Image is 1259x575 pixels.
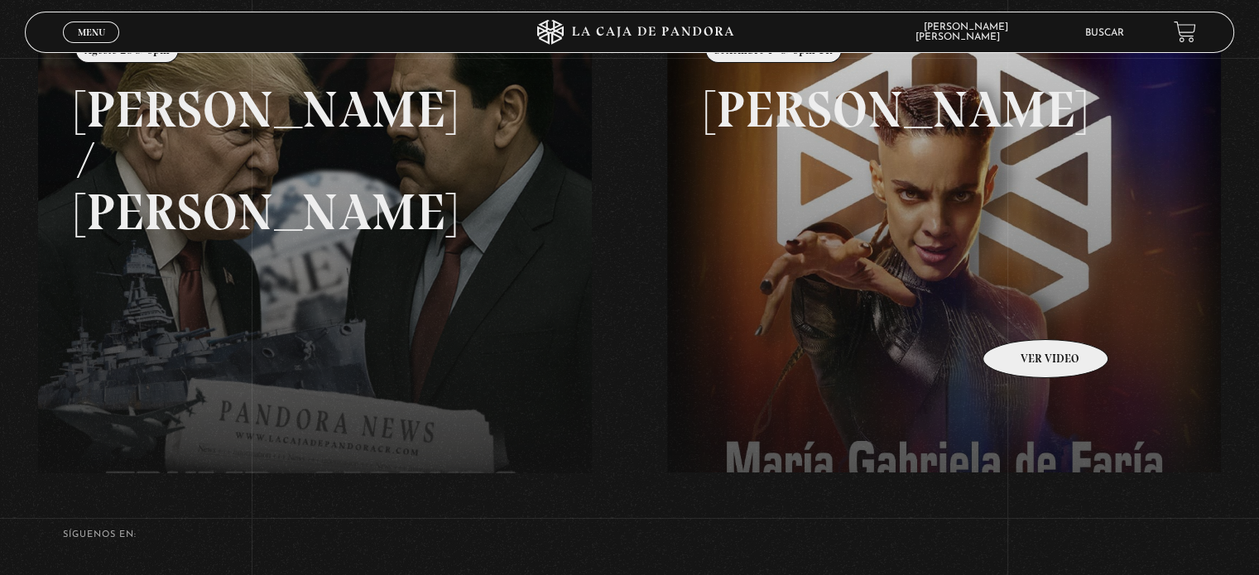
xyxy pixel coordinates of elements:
span: [PERSON_NAME] [PERSON_NAME] [915,22,1016,42]
span: Cerrar [72,41,111,53]
span: Menu [78,27,105,37]
a: View your shopping cart [1174,21,1196,43]
a: Buscar [1085,28,1124,38]
h4: SÍguenos en: [63,530,1196,539]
